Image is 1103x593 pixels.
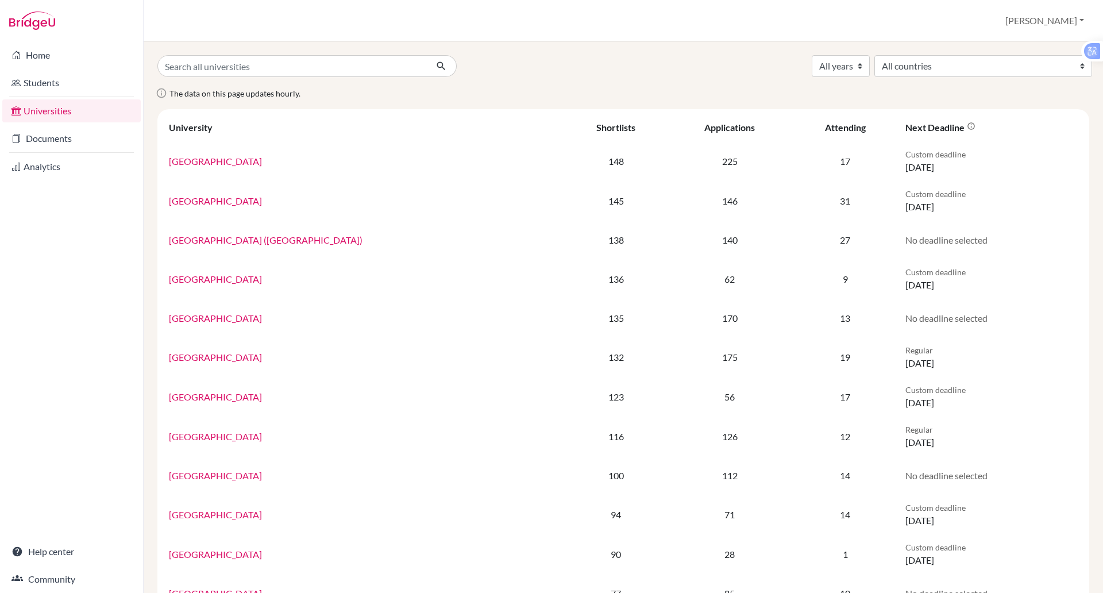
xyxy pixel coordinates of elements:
td: [DATE] [898,259,1085,299]
a: [GEOGRAPHIC_DATA] ([GEOGRAPHIC_DATA]) [169,234,362,245]
input: Search all universities [157,55,427,77]
a: Students [2,71,141,94]
td: [DATE] [898,495,1085,534]
a: Analytics [2,155,141,178]
td: 136 [565,259,668,299]
td: 12 [792,417,898,456]
a: [GEOGRAPHIC_DATA] [169,313,262,324]
p: Regular [905,344,1078,356]
td: 1 [792,534,898,574]
td: 138 [565,221,668,259]
td: 14 [792,456,898,495]
a: Home [2,44,141,67]
p: Custom deadline [905,502,1078,514]
a: Universities [2,99,141,122]
td: [DATE] [898,534,1085,574]
p: Custom deadline [905,541,1078,553]
td: [DATE] [898,181,1085,221]
td: 62 [668,259,792,299]
a: Documents [2,127,141,150]
div: Applications [704,122,755,133]
th: University [162,114,565,141]
td: 13 [792,299,898,337]
span: No deadline selected [905,234,988,245]
div: Shortlists [596,122,635,133]
td: 19 [792,337,898,377]
a: [GEOGRAPHIC_DATA] [169,156,262,167]
td: 112 [668,456,792,495]
td: 132 [565,337,668,377]
td: 146 [668,181,792,221]
a: [GEOGRAPHIC_DATA] [169,509,262,520]
p: Custom deadline [905,148,1078,160]
a: [GEOGRAPHIC_DATA] [169,274,262,284]
td: 175 [668,337,792,377]
td: 123 [565,377,668,417]
a: [GEOGRAPHIC_DATA] [169,352,262,363]
td: 17 [792,141,898,181]
td: 135 [565,299,668,337]
td: [DATE] [898,417,1085,456]
span: No deadline selected [905,470,988,481]
a: Help center [2,540,141,563]
td: 14 [792,495,898,534]
div: Attending [825,122,866,133]
td: 126 [668,417,792,456]
td: [DATE] [898,337,1085,377]
td: [DATE] [898,141,1085,181]
div: Next deadline [905,122,975,133]
td: 100 [565,456,668,495]
a: [GEOGRAPHIC_DATA] [169,195,262,206]
td: 27 [792,221,898,259]
a: [GEOGRAPHIC_DATA] [169,431,262,442]
a: [GEOGRAPHIC_DATA] [169,470,262,481]
td: 71 [668,495,792,534]
td: 56 [668,377,792,417]
a: [GEOGRAPHIC_DATA] [169,549,262,560]
p: Custom deadline [905,188,1078,200]
td: 170 [668,299,792,337]
td: 17 [792,377,898,417]
a: Community [2,568,141,591]
td: [DATE] [898,377,1085,417]
p: Custom deadline [905,266,1078,278]
span: No deadline selected [905,313,988,324]
td: 90 [565,534,668,574]
td: 9 [792,259,898,299]
td: 31 [792,181,898,221]
p: Custom deadline [905,384,1078,396]
p: Regular [905,423,1078,436]
td: 140 [668,221,792,259]
td: 94 [565,495,668,534]
td: 28 [668,534,792,574]
td: 148 [565,141,668,181]
td: 145 [565,181,668,221]
td: 116 [565,417,668,456]
img: Bridge-U [9,11,55,30]
span: The data on this page updates hourly. [169,88,300,98]
td: 225 [668,141,792,181]
button: [PERSON_NAME] [1000,10,1089,32]
a: [GEOGRAPHIC_DATA] [169,391,262,402]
